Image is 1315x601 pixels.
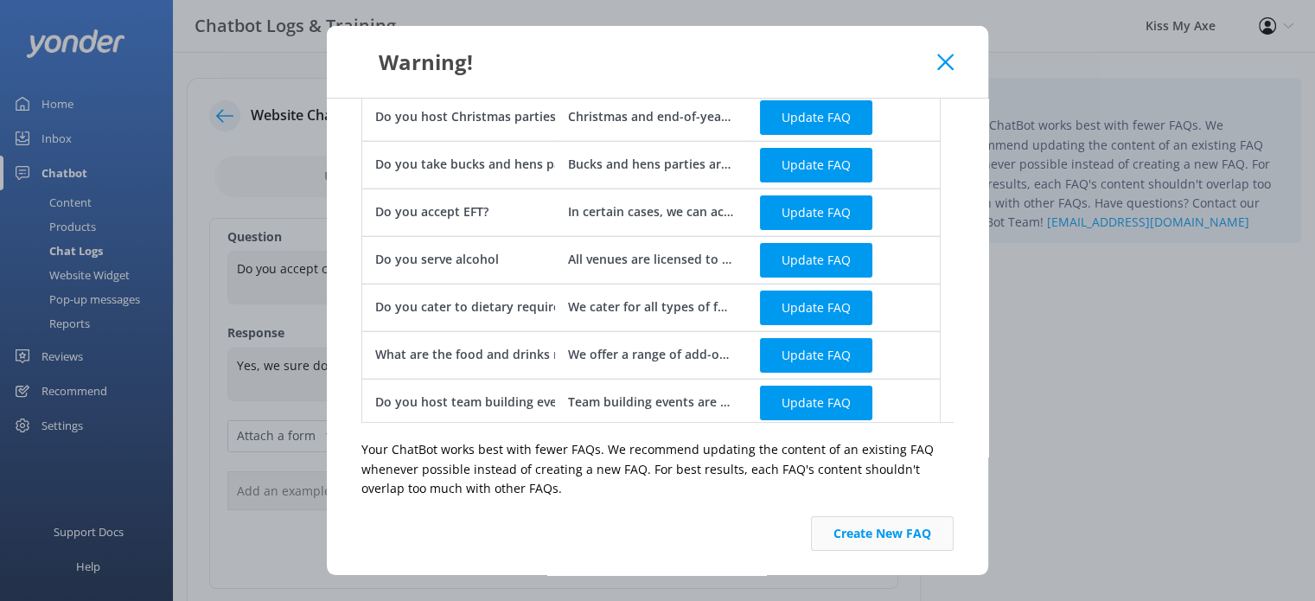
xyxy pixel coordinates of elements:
div: In certain cases, we can accept EFT payments for Work Parties and Corporate Bookings where paymen... [568,203,735,222]
button: Update FAQ [760,291,872,325]
p: Your ChatBot works best with fewer FAQs. We recommend updating the content of an existing FAQ whe... [361,440,954,498]
button: Update FAQ [760,243,872,278]
button: Update FAQ [760,100,872,135]
div: row [361,331,941,379]
div: All venues are licensed to sell alcohol as soon as you have finished throwing! You can also pre-p... [568,251,735,270]
div: Warning! [361,48,937,76]
div: Do you cater to dietary requirements [375,298,597,317]
div: row [361,284,941,331]
div: Team building events are one of our specialties. Axe throwing helps teams bond through competitio... [568,393,735,412]
div: row [361,93,941,141]
button: Update FAQ [760,148,872,182]
div: What are the food and drinks menu options [375,346,636,365]
button: Close [937,54,954,71]
div: row [361,379,941,426]
div: Bucks and hens parties are welcome at Kiss My Axe. You’ll get private lanes, expert coaching, and... [568,156,735,175]
div: row [361,236,941,284]
div: Do you serve alcohol [375,251,499,270]
button: Create New FAQ [811,516,954,551]
div: row [361,141,941,189]
div: Do you take bucks and hens parties? [375,156,593,175]
div: Do you host Christmas parties? [375,108,561,127]
div: We cater for all types of foodies! GF, DF, Vegan and Vegetarian! Just list your dietary requireme... [568,298,735,317]
button: Update FAQ [760,386,872,420]
button: Update FAQ [760,195,872,230]
div: Christmas and end-of-year parties are some of our biggest events, combining axe throwing, food an... [568,108,735,127]
div: row [361,189,941,236]
div: Do you host team building events? [375,393,581,412]
div: We offer a range of add-ons to keep your group fueled up while you play. The Pizza Package is the... [568,346,735,365]
div: Do you accept EFT? [375,203,488,222]
button: Update FAQ [760,338,872,373]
